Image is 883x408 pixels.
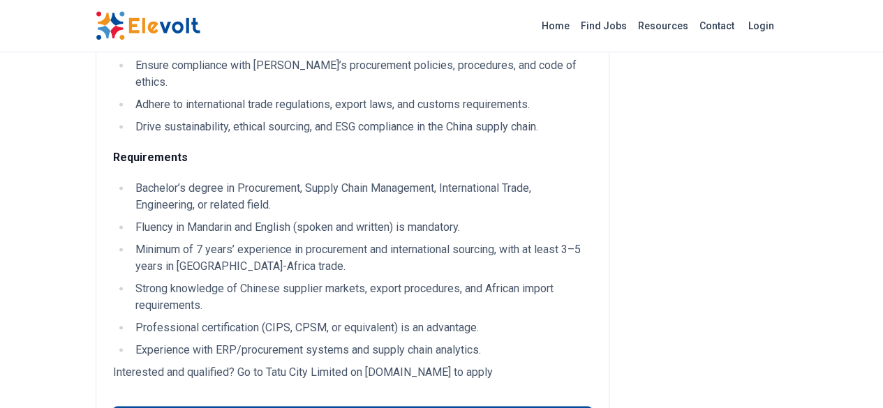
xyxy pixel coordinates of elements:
[96,11,200,40] img: Elevolt
[694,15,740,37] a: Contact
[813,341,883,408] iframe: Chat Widget
[113,364,592,381] p: Interested and qualified? Go to Tatu City Limited on [DOMAIN_NAME] to apply
[740,12,782,40] a: Login
[131,57,592,91] li: Ensure compliance with [PERSON_NAME]’s procurement policies, procedures, and code of ethics.
[131,319,592,336] li: Professional certification (CIPS, CPSM, or equivalent) is an advantage.
[131,241,592,275] li: Minimum of 7 years’ experience in procurement and international sourcing, with at least 3–5 years...
[131,96,592,113] li: Adhere to international trade regulations, export laws, and customs requirements.
[131,119,592,135] li: Drive sustainability, ethical sourcing, and ESG compliance in the China supply chain.
[113,151,188,164] strong: Requirements
[131,180,592,213] li: Bachelor’s degree in Procurement, Supply Chain Management, International Trade, Engineering, or r...
[131,219,592,236] li: Fluency in Mandarin and English (spoken and written) is mandatory.
[131,342,592,358] li: Experience with ERP/procurement systems and supply chain analytics.
[536,15,575,37] a: Home
[575,15,632,37] a: Find Jobs
[131,280,592,314] li: Strong knowledge of Chinese supplier markets, export procedures, and African import requirements.
[632,15,694,37] a: Resources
